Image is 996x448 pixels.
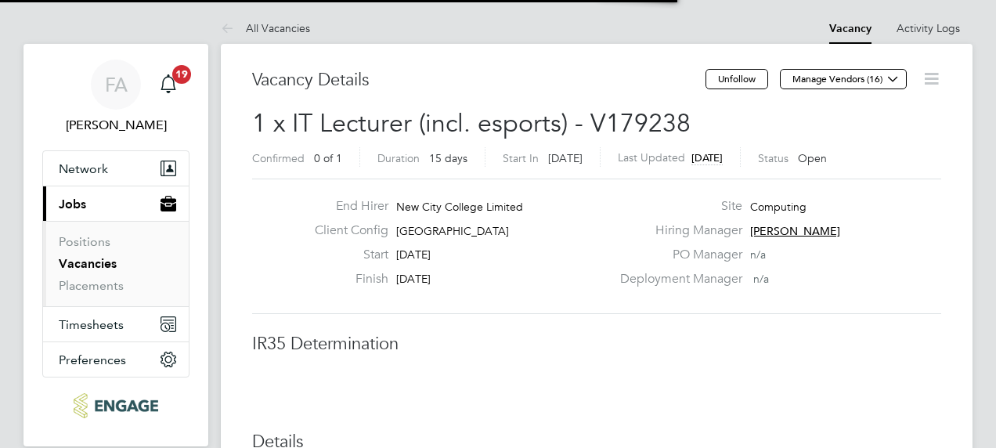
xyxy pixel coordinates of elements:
a: 19 [153,60,184,110]
img: ncclondon-logo-retina.png [74,393,157,418]
a: Vacancy [829,22,871,35]
label: Client Config [302,222,388,239]
a: Placements [59,278,124,293]
span: 19 [172,65,191,84]
span: Open [798,151,827,165]
span: 1 x IT Lecturer (incl. esports) - V179238 [252,108,691,139]
span: Network [59,161,108,176]
label: Start [302,247,388,263]
label: Confirmed [252,151,305,165]
button: Jobs [43,186,189,221]
button: Timesheets [43,307,189,341]
span: Jobs [59,197,86,211]
span: [DATE] [396,272,431,286]
label: PO Manager [611,247,742,263]
label: Deployment Manager [611,271,742,287]
a: Positions [59,234,110,249]
label: Start In [503,151,539,165]
button: Preferences [43,342,189,377]
label: Duration [377,151,420,165]
span: [DATE] [548,151,583,165]
label: Hiring Manager [611,222,742,239]
span: New City College Limited [396,200,523,214]
a: FA[PERSON_NAME] [42,60,189,135]
a: Vacancies [59,256,117,271]
span: Timesheets [59,317,124,332]
span: n/a [753,272,769,286]
div: Jobs [43,221,189,306]
button: Network [43,151,189,186]
a: All Vacancies [221,21,310,35]
span: 0 of 1 [314,151,342,165]
span: [DATE] [396,247,431,262]
span: Fraz Arshad [42,116,189,135]
span: [DATE] [691,151,723,164]
button: Manage Vendors (16) [780,69,907,89]
label: Status [758,151,788,165]
a: Activity Logs [897,21,960,35]
button: Unfollow [705,69,768,89]
a: Go to home page [42,393,189,418]
span: n/a [750,247,766,262]
span: Computing [750,200,807,214]
label: End Hirer [302,198,388,215]
label: Last Updated [618,150,685,164]
nav: Main navigation [23,44,208,446]
span: [GEOGRAPHIC_DATA] [396,224,509,238]
span: Preferences [59,352,126,367]
h3: Vacancy Details [252,69,705,92]
span: [PERSON_NAME] [750,224,840,238]
h3: IR35 Determination [252,333,941,356]
label: Finish [302,271,388,287]
span: FA [105,74,128,95]
span: 15 days [429,151,467,165]
label: Site [611,198,742,215]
